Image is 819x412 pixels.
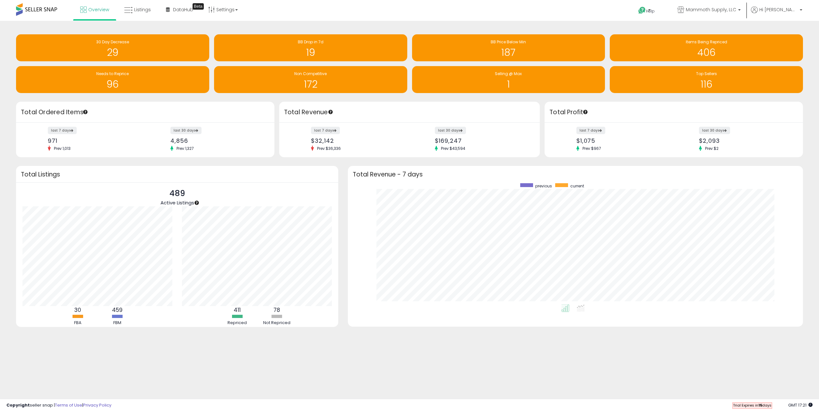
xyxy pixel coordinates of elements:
span: Items Being Repriced [686,39,727,45]
span: BB Price Below Min [491,39,526,45]
label: last 7 days [48,127,77,134]
div: FBM [98,320,136,326]
label: last 7 days [311,127,340,134]
h1: 19 [217,47,404,58]
div: 4,856 [170,137,263,144]
span: Prev: $967 [579,146,604,151]
span: Prev: $43,594 [438,146,469,151]
div: Tooltip anchor [82,109,88,115]
div: $2,093 [699,137,792,144]
span: Help [646,8,655,14]
a: Top Sellers 116 [610,66,803,93]
a: BB Drop in 7d 19 [214,34,407,61]
span: Top Sellers [696,71,717,76]
a: Hi [PERSON_NAME] [751,6,802,21]
span: Hi [PERSON_NAME] [759,6,798,13]
a: Needs to Reprice 96 [16,66,209,93]
span: Prev: 1,013 [51,146,74,151]
b: 411 [234,306,241,314]
div: Tooltip anchor [194,200,200,206]
h1: 187 [415,47,602,58]
span: Overview [88,6,109,13]
span: Needs to Reprice [96,71,129,76]
div: $1,075 [576,137,669,144]
span: Prev: 1,327 [173,146,197,151]
div: FBA [58,320,97,326]
div: Tooltip anchor [582,109,588,115]
h3: Total Revenue [284,108,535,117]
div: Tooltip anchor [328,109,333,115]
b: 459 [112,306,123,314]
a: Items Being Repriced 406 [610,34,803,61]
span: Selling @ Max [495,71,522,76]
h3: Total Listings [21,172,333,177]
div: 971 [48,137,141,144]
span: Active Listings [160,199,194,206]
h1: 96 [19,79,206,90]
span: previous [535,183,552,189]
span: DataHub [173,6,193,13]
div: $32,142 [311,137,405,144]
h1: 406 [613,47,800,58]
h1: 116 [613,79,800,90]
span: Mammoth Supply, LLC [686,6,736,13]
div: Tooltip anchor [193,3,204,10]
h1: 1 [415,79,602,90]
h3: Total Ordered Items [21,108,270,117]
span: Prev: $36,336 [314,146,344,151]
p: 489 [160,187,194,200]
div: $169,247 [435,137,529,144]
a: Non Competitive 172 [214,66,407,93]
span: BB Drop in 7d [298,39,323,45]
h1: 29 [19,47,206,58]
a: Selling @ Max 1 [412,66,605,93]
label: last 7 days [576,127,605,134]
label: last 30 days [170,127,202,134]
span: Listings [134,6,151,13]
h3: Total Revenue - 7 days [353,172,798,177]
span: 30 Day Decrease [96,39,129,45]
span: Non Competitive [294,71,327,76]
h1: 172 [217,79,404,90]
label: last 30 days [435,127,466,134]
div: Not Repriced [257,320,296,326]
b: 78 [273,306,280,314]
i: Get Help [638,6,646,14]
span: Prev: $2 [702,146,722,151]
h3: Total Profit [549,108,798,117]
a: 30 Day Decrease 29 [16,34,209,61]
div: Repriced [218,320,256,326]
label: last 30 days [699,127,730,134]
span: current [570,183,584,189]
a: Help [633,2,667,21]
a: BB Price Below Min 187 [412,34,605,61]
b: 30 [74,306,81,314]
